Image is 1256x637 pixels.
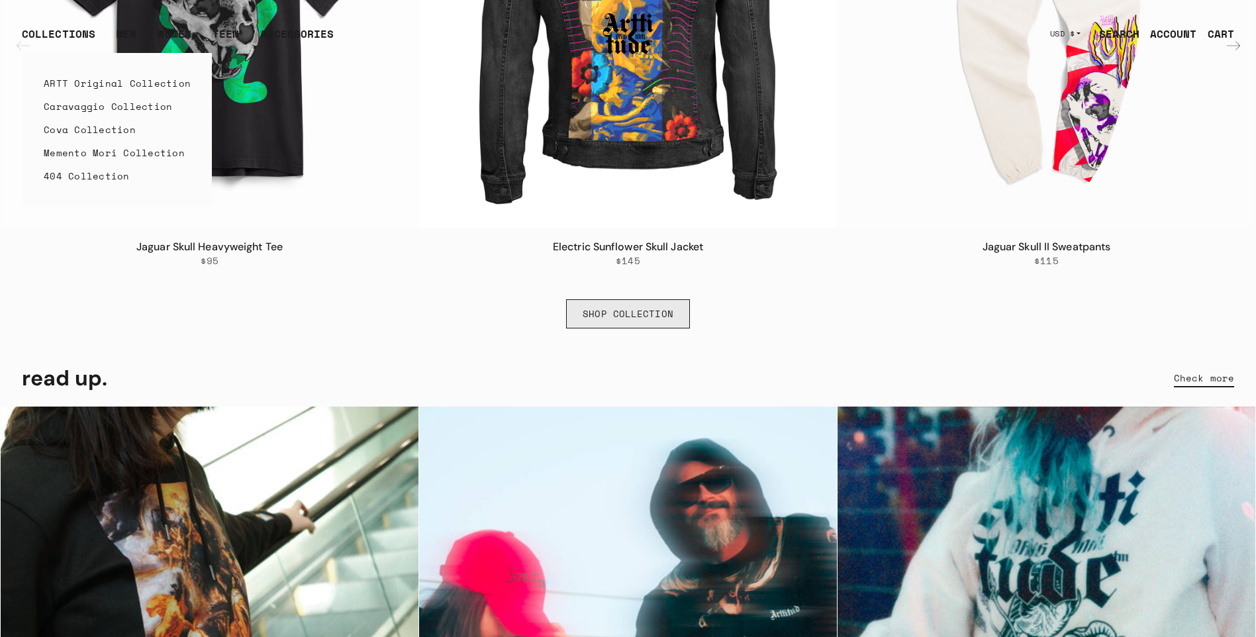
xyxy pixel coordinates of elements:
a: Jaguar Skull Heavyweight Tee [136,240,283,254]
a: Memento Mori Collection [44,141,191,164]
a: Check more [1174,364,1234,393]
a: ACCOUNT [1139,21,1197,47]
a: 404 Collection [44,164,191,187]
div: CART [1208,26,1234,42]
a: Cova Collection [44,118,191,141]
a: Jaguar Skull II Sweatpants [983,240,1111,254]
ul: Main navigation [11,26,344,52]
span: $115 [1034,255,1059,267]
h2: read up. [22,365,107,391]
a: MEN [117,26,136,52]
a: Caravaggio Collection [44,95,191,118]
span: $145 [616,255,640,267]
a: TEEN [213,26,239,52]
a: SEARCH [1088,21,1139,47]
a: Electric Sunflower Skull Jacket [553,240,703,254]
img: Arttitude [602,11,655,56]
a: WOMEN [158,26,191,52]
a: SHOP COLLECTION [566,299,690,328]
a: ARTT Original Collection [44,72,191,95]
div: ACCESSORIES [260,26,334,52]
span: $95 [201,255,219,267]
button: USD $ [1042,19,1089,48]
a: Open cart [1197,21,1234,47]
div: COLLECTIONS [22,26,95,52]
span: USD $ [1050,28,1075,39]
